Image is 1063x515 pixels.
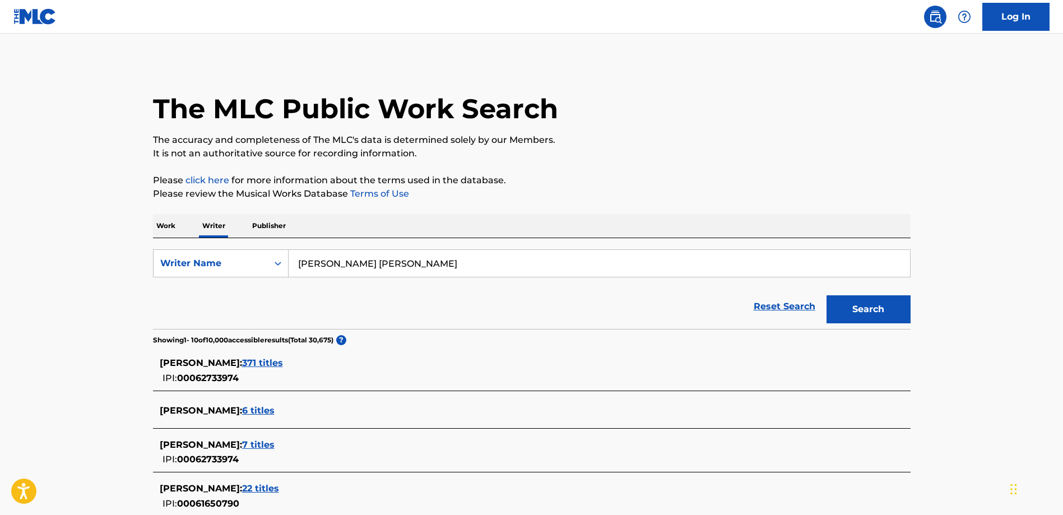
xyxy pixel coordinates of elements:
[160,483,242,494] span: [PERSON_NAME] :
[153,335,333,345] p: Showing 1 - 10 of 10,000 accessible results (Total 30,675 )
[199,214,229,238] p: Writer
[163,454,177,465] span: IPI:
[827,295,911,323] button: Search
[242,405,275,416] span: 6 titles
[177,498,239,509] span: 00061650790
[163,498,177,509] span: IPI:
[1007,461,1063,515] iframe: Chat Widget
[160,405,242,416] span: [PERSON_NAME] :
[242,439,275,450] span: 7 titles
[153,92,558,126] h1: The MLC Public Work Search
[924,6,946,28] a: Public Search
[929,10,942,24] img: search
[242,358,283,368] span: 371 titles
[748,294,821,319] a: Reset Search
[153,187,911,201] p: Please review the Musical Works Database
[153,133,911,147] p: The accuracy and completeness of The MLC's data is determined solely by our Members.
[177,454,239,465] span: 00062733974
[160,439,242,450] span: [PERSON_NAME] :
[163,373,177,383] span: IPI:
[160,257,261,270] div: Writer Name
[153,174,911,187] p: Please for more information about the terms used in the database.
[153,214,179,238] p: Work
[153,249,911,329] form: Search Form
[982,3,1050,31] a: Log In
[348,188,409,199] a: Terms of Use
[958,10,971,24] img: help
[160,358,242,368] span: [PERSON_NAME] :
[153,147,911,160] p: It is not an authoritative source for recording information.
[177,373,239,383] span: 00062733974
[185,175,229,185] a: click here
[249,214,289,238] p: Publisher
[336,335,346,345] span: ?
[953,6,976,28] div: Help
[242,483,279,494] span: 22 titles
[1010,472,1017,506] div: Drag
[13,8,57,25] img: MLC Logo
